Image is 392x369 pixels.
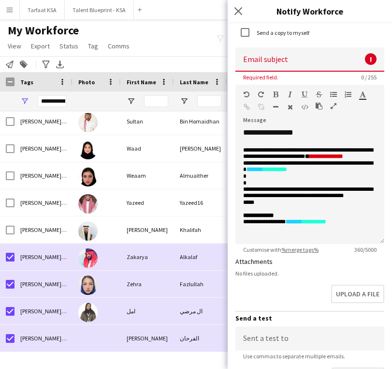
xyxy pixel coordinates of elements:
div: Bin Homaidhan [174,108,227,135]
img: Waad Al Aboush [78,140,98,159]
input: First Name Filter Input [144,95,168,107]
span: Required field. [235,74,286,81]
div: 2095 [227,244,285,270]
div: 2060 [227,189,285,216]
span: Comms [108,42,130,50]
app-action-btn: Export XLSX [54,59,66,70]
div: No files uploaded. [235,270,384,277]
div: ال مرضي [174,298,227,324]
img: Yousef Khalifah [78,221,98,241]
img: Zakarya Alkalaf [78,248,98,268]
span: View [8,42,21,50]
div: [PERSON_NAME] Staff [15,244,73,270]
button: Bold [272,91,279,98]
div: [PERSON_NAME] [121,216,174,243]
button: Open Filter Menu [180,97,189,106]
div: Khalifah [174,216,227,243]
div: [PERSON_NAME] Staff [15,162,73,189]
div: Fazlullah [174,271,227,297]
div: [PERSON_NAME] Staff [15,325,73,352]
button: Underline [301,91,308,98]
span: 360 / 5000 [347,246,384,253]
span: First Name [127,78,156,86]
div: 2092 [227,298,285,324]
div: Alkalaf [174,244,227,270]
div: Yazeed [121,189,174,216]
div: Sultan [121,108,174,135]
div: Zehra [121,271,174,297]
button: Redo [258,91,264,98]
div: Zakarya [121,244,174,270]
button: Fullscreen [330,102,337,110]
span: Photo [78,78,95,86]
div: [PERSON_NAME] Staff [15,135,73,162]
button: Italic [287,91,293,98]
a: Status [56,40,82,52]
a: View [4,40,25,52]
input: Last Name Filter Input [197,95,221,107]
button: Talent Blueprint - KSA [65,0,134,19]
span: Export [31,42,50,50]
button: Upload a file [331,285,384,303]
div: [PERSON_NAME] Staff [15,189,73,216]
img: Weaam Almuaither [78,167,98,186]
span: My Workforce [8,23,79,38]
img: Yazeed Yazeed16 [78,194,98,214]
button: Ordered List [345,91,351,98]
div: 2099 [227,162,285,189]
div: Yazeed16 [174,189,227,216]
div: Waad [121,135,174,162]
div: [PERSON_NAME] Staff [15,298,73,324]
span: Use commas to separate multiple emails. [235,353,353,360]
img: Sultan Bin Homaidhan [78,113,98,132]
button: Undo [243,91,250,98]
div: 2109 [227,108,285,135]
button: HTML Code [301,103,308,111]
a: Comms [104,40,133,52]
a: %merge tags% [281,246,319,253]
span: Last Name [180,78,208,86]
button: Clear Formatting [287,103,293,111]
div: امل [121,298,174,324]
div: [PERSON_NAME] [121,325,174,352]
div: [PERSON_NAME] Staff [15,216,73,243]
app-action-btn: Advanced filters [40,59,52,70]
span: Status [59,42,78,50]
img: Zehra Fazlullah [78,276,98,295]
div: [PERSON_NAME] Staff [15,108,73,135]
a: Export [27,40,54,52]
button: Text Color [359,91,366,98]
div: الفرحان [174,325,227,352]
div: [PERSON_NAME] [174,135,227,162]
app-action-btn: Notify workforce [4,59,15,70]
a: Tag [84,40,102,52]
app-action-btn: Add to tag [18,59,29,70]
span: Customise with [235,246,326,253]
button: Strikethrough [316,91,322,98]
h3: Send a test [235,314,384,323]
button: Horizontal Line [272,103,279,111]
label: Send a copy to myself [255,29,309,36]
div: 2116 [227,216,285,243]
span: Tags [20,78,33,86]
div: 2064 [227,325,285,352]
label: Attachments [235,257,273,266]
div: 2081 [227,135,285,162]
button: Open Filter Menu [127,97,135,106]
img: امل ال مرضي [78,303,98,322]
span: 0 / 255 [353,74,384,81]
div: 2090 [227,271,285,297]
button: Unordered List [330,91,337,98]
div: Almuaither [174,162,227,189]
button: Open Filter Menu [20,97,29,106]
button: Tarfaat KSA [20,0,65,19]
span: Tag [88,42,98,50]
h3: Notify Workforce [228,5,392,17]
div: Weaam [121,162,174,189]
button: Paste as plain text [316,102,322,110]
div: [PERSON_NAME] Staff [15,271,73,297]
